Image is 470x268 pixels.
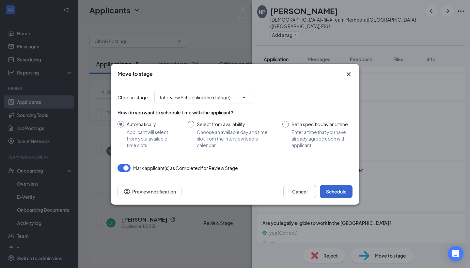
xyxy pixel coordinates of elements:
[117,109,352,116] div: How do you want to schedule time with the applicant?
[320,185,352,198] button: Schedule
[123,188,131,195] svg: Eye
[345,70,352,78] svg: Cross
[283,185,316,198] button: Cancel
[345,70,352,78] button: Close
[448,246,463,261] div: Open Intercom Messenger
[133,164,238,172] span: Mark applicant(s) as Completed for Review Stage
[117,70,153,77] h3: Move to stage
[242,95,247,100] svg: ChevronDown
[117,185,181,198] button: Preview notificationEye
[117,94,149,101] span: Choose stage :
